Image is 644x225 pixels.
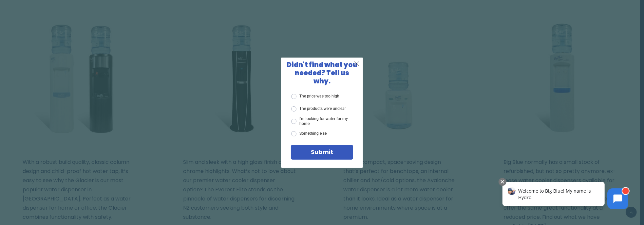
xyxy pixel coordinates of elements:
label: Something else [291,131,327,136]
iframe: Chatbot [496,177,635,216]
label: I'm looking for water for my home [291,116,353,126]
span: Submit [311,148,333,156]
label: The price was too high [291,94,340,99]
span: Didn't find what you needed? Tell us why. [287,60,357,86]
label: The products were unclear [291,106,346,112]
span: X [354,60,360,68]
